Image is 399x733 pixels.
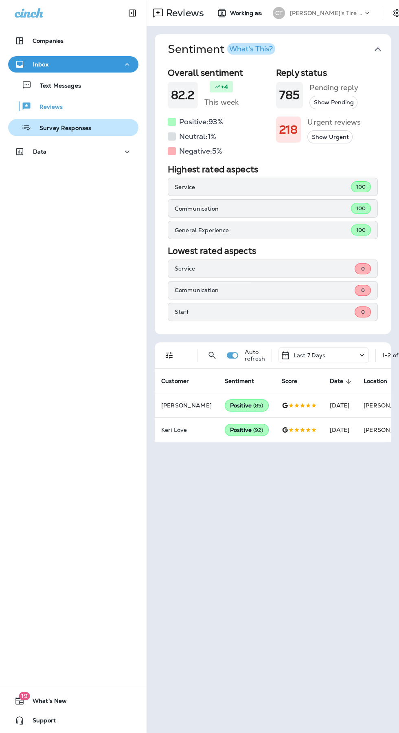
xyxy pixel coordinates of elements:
button: 19What's New [8,693,138,709]
span: 0 [361,287,364,294]
span: Sentiment [225,378,265,385]
td: [DATE] [323,418,357,442]
button: What's This? [227,43,275,55]
span: 100 [356,183,366,190]
span: Location [364,378,398,385]
p: Reviews [31,103,63,111]
h2: Lowest rated aspects [168,246,378,256]
p: +4 [221,83,228,91]
h1: 82.2 [171,88,195,102]
p: Reviews [163,7,204,19]
h1: 785 [279,88,300,102]
h5: Positive: 93 % [179,115,223,128]
span: Date [330,378,344,385]
button: Text Messages [8,77,138,94]
div: Positive [225,424,269,436]
button: Survey Responses [8,119,138,136]
span: Customer [161,378,189,385]
h5: This week [204,96,239,109]
h5: Urgent reviews [307,116,360,129]
span: 0 [361,308,364,315]
p: Data [33,148,47,155]
h5: Negative: 5 % [179,145,222,158]
h2: Highest rated aspects [168,164,378,174]
span: What's New [24,698,67,707]
p: Service [175,265,355,272]
p: [PERSON_NAME] [161,402,212,409]
span: Score [282,378,298,385]
p: Service [175,184,351,190]
div: CT [273,7,285,19]
p: Communication [175,287,355,293]
button: Filters [161,347,178,363]
span: Working as: [230,10,265,17]
div: Positive [225,399,269,412]
p: Inbox [33,61,48,68]
p: Communication [175,205,351,212]
span: ( 85 ) [253,402,263,409]
button: Companies [8,33,138,49]
span: 19 [19,692,30,700]
h1: Sentiment [168,42,275,56]
button: Show Urgent [307,130,353,144]
p: Survey Responses [31,125,91,132]
span: ( 92 ) [253,427,263,434]
button: Search Reviews [204,347,220,363]
span: 100 [356,205,366,212]
h1: 218 [279,123,298,136]
p: Staff [175,308,355,315]
span: Support [24,717,56,727]
h2: Overall sentiment [168,68,270,78]
p: Keri Love [161,427,212,433]
td: [DATE] [323,393,357,418]
span: 0 [361,265,364,272]
button: Support [8,712,138,729]
div: What's This? [229,45,273,53]
span: Customer [161,378,199,385]
div: SentimentWhat's This? [155,64,391,334]
span: Score [282,378,308,385]
h5: Neutral: 1 % [179,130,216,143]
span: Location [364,378,387,385]
p: [PERSON_NAME]'s Tire & Auto [290,10,363,16]
p: Text Messages [32,82,81,90]
button: SentimentWhat's This? [161,34,397,64]
span: 100 [356,227,366,233]
span: Date [330,378,354,385]
p: Companies [33,37,64,44]
button: Collapse Sidebar [121,5,144,21]
button: Inbox [8,56,138,73]
p: Last 7 Days [294,352,326,359]
p: Auto refresh [245,349,265,362]
button: Data [8,143,138,160]
span: Sentiment [225,378,254,385]
button: Reviews [8,98,138,115]
h5: Pending reply [309,81,358,94]
p: General Experience [175,227,351,233]
h2: Reply status [276,68,378,78]
button: Show Pending [309,96,357,109]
